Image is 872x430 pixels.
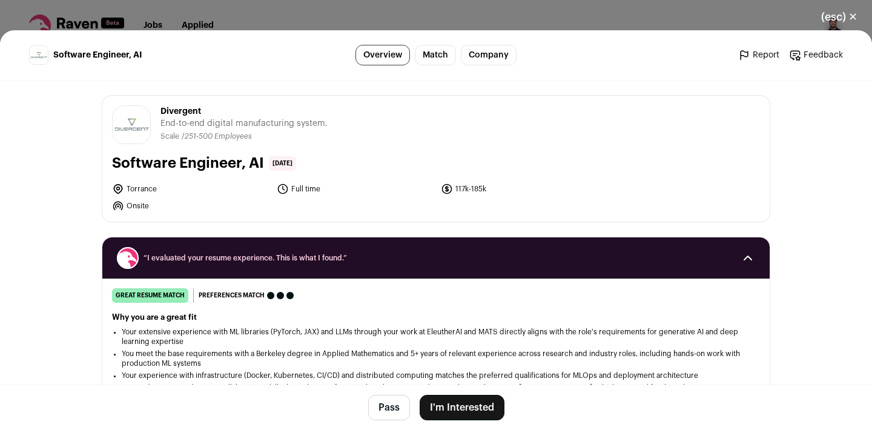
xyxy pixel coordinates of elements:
span: End-to-end digital manufacturing system. [160,117,328,130]
a: Overview [355,45,410,65]
li: / [182,132,252,141]
span: Divergent [160,105,328,117]
div: great resume match [112,288,188,303]
span: “I evaluated your resume experience. This is what I found.” [144,253,728,263]
img: 3c55a8375505c6cd720793fe8662e791cacf77322e92cfc4394c2672faa4d346.jpg [30,46,48,64]
li: Onsite [112,200,269,212]
li: Scale [160,132,182,141]
li: You meet the base requirements with a Berkeley degree in Applied Mathematics and 5+ years of rele... [122,349,750,368]
a: Report [738,49,779,61]
span: [DATE] [269,156,296,171]
a: Feedback [789,49,843,61]
span: Software Engineer, AI [53,49,142,61]
li: Torrance [112,183,269,195]
a: Match [415,45,456,65]
img: 3c55a8375505c6cd720793fe8662e791cacf77322e92cfc4394c2672faa4d346.jpg [113,106,150,144]
li: Full time [277,183,434,195]
li: 117k-185k [441,183,598,195]
span: Preferences match [199,289,265,302]
button: Pass [368,395,410,420]
a: Company [461,45,517,65]
span: 251-500 Employees [185,133,252,140]
li: Your experience with infrastructure (Docker, Kubernetes, CI/CD) and distributed computing matches... [122,371,750,380]
button: I'm Interested [420,395,504,420]
li: You've demonstrated strong collaboration skills through cross-functional work at Zuora and resear... [122,383,750,402]
h1: Software Engineer, AI [112,154,264,173]
button: Close modal [807,4,872,30]
li: Your extensive experience with ML libraries (PyTorch, JAX) and LLMs through your work at Eleuther... [122,327,750,346]
h2: Why you are a great fit [112,313,760,322]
